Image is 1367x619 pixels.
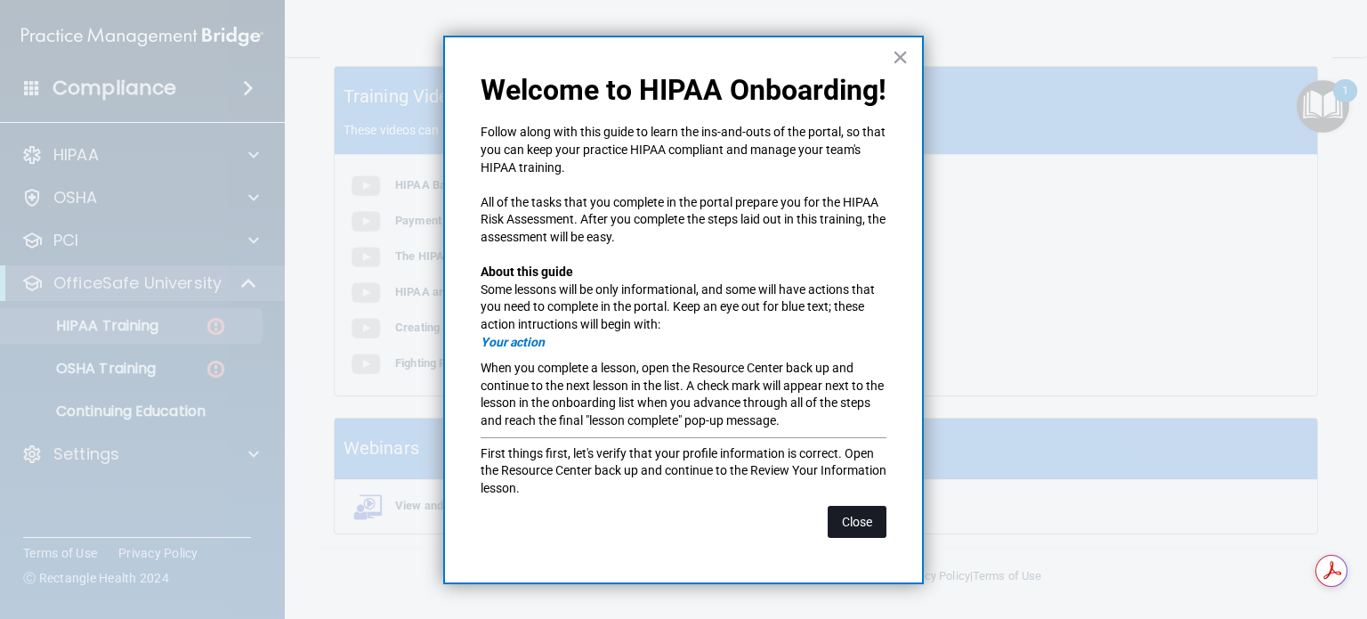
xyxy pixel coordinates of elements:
[481,445,886,498] p: First things first, let's verify that your profile information is correct. Open the Resource Cent...
[481,360,886,429] p: When you complete a lesson, open the Resource Center back up and continue to the next lesson in t...
[481,335,545,349] em: Your action
[481,265,573,279] strong: About this guide
[481,73,886,107] p: Welcome to HIPAA Onboarding!
[828,506,886,538] button: Close
[892,43,909,71] button: Close
[481,124,886,176] p: Follow along with this guide to learn the ins-and-outs of the portal, so that you can keep your p...
[481,194,886,247] p: All of the tasks that you complete in the portal prepare you for the HIPAA Risk Assessment. After...
[481,281,886,334] p: Some lessons will be only informational, and some will have actions that you need to complete in ...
